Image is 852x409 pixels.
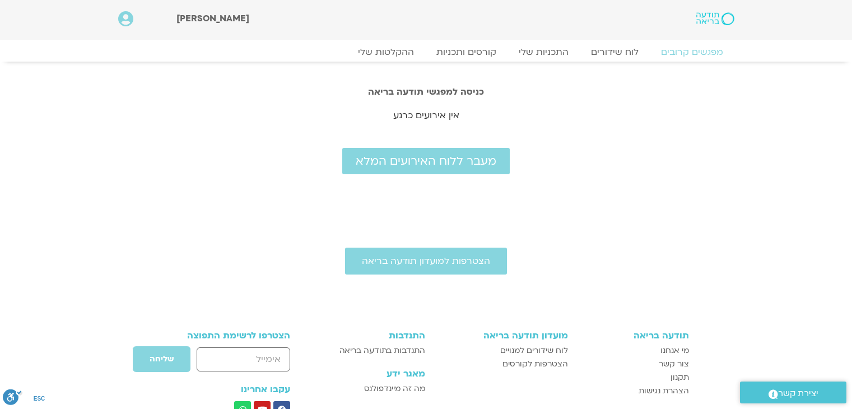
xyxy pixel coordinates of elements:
span: [PERSON_NAME] [176,12,249,25]
a: מי אנחנו [579,344,689,357]
span: יצירת קשר [778,386,818,401]
span: שליחה [150,355,174,364]
a: יצירת קשר [740,382,846,403]
span: תקנון [671,371,689,384]
p: אין אירועים כרגע [107,108,746,123]
h3: מאגר ידע [321,369,425,379]
h3: תודעה בריאה [579,331,689,341]
a: הצהרת נגישות [579,384,689,398]
a: הצטרפות למועדון תודעה בריאה [345,248,507,275]
a: קורסים ותכניות [425,47,508,58]
a: לוח שידורים למנויים [436,344,568,357]
a: תקנון [579,371,689,384]
form: טופס חדש [164,346,291,378]
a: צור קשר [579,357,689,371]
span: הצטרפות לקורסים [502,357,568,371]
a: לוח שידורים [580,47,650,58]
h2: כניסה למפגשי תודעה בריאה [107,87,746,97]
h3: מועדון תודעה בריאה [436,331,568,341]
a: התנדבות בתודעה בריאה [321,344,425,357]
a: מפגשים קרובים [650,47,734,58]
a: התכניות שלי [508,47,580,58]
h3: הצטרפו לרשימת התפוצה [164,331,291,341]
h3: עקבו אחרינו [164,384,291,394]
h3: התנדבות [321,331,425,341]
span: לוח שידורים למנויים [500,344,568,357]
a: הצטרפות לקורסים [436,357,568,371]
span: מי אנחנו [660,344,689,357]
a: ההקלטות שלי [347,47,425,58]
span: צור קשר [659,357,689,371]
input: אימייל [197,347,290,371]
span: מה זה מיינדפולנס [364,382,425,396]
span: הצהרת נגישות [639,384,689,398]
span: הצטרפות למועדון תודעה בריאה [362,256,490,266]
span: התנדבות בתודעה בריאה [339,344,425,357]
span: מעבר ללוח האירועים המלא [356,155,496,168]
a: מעבר ללוח האירועים המלא [342,148,510,174]
nav: Menu [118,47,734,58]
a: מה זה מיינדפולנס [321,382,425,396]
button: שליחה [132,346,191,373]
